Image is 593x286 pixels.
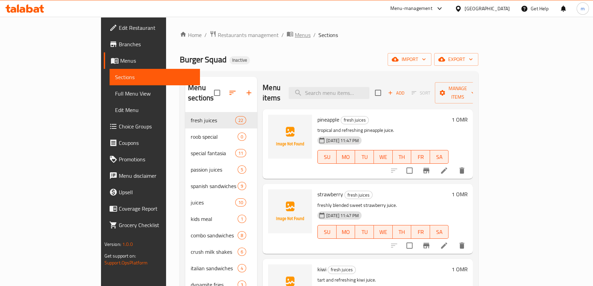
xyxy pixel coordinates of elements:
button: SA [430,150,449,164]
img: pineapple [268,115,312,159]
span: pineapple [317,114,339,125]
p: tropical and refreshing pineapple juice. [317,126,449,135]
span: fresh juices [341,116,368,124]
div: items [235,116,246,124]
a: Menus [104,52,200,69]
button: FR [411,225,430,239]
button: TU [355,150,374,164]
span: Burger Squad [180,52,227,67]
span: kids meal [191,215,238,223]
button: Add section [241,85,257,101]
a: Promotions [104,151,200,167]
div: fresh juices [341,116,369,124]
button: Manage items [435,82,481,103]
span: Promotions [119,155,194,163]
span: passion juices [191,165,238,174]
span: fresh juices [345,191,372,199]
span: strawberry [317,189,343,199]
div: Menu-management [390,4,432,13]
div: items [238,165,246,174]
div: fresh juices [328,266,356,274]
button: MO [337,225,355,239]
li: / [313,31,316,39]
button: export [434,53,478,66]
div: spanish sandwiches9 [185,178,257,194]
div: items [238,248,246,256]
div: items [238,133,246,141]
span: 22 [236,117,246,124]
div: Inactive [229,56,250,64]
div: fresh juices [191,116,235,124]
button: TU [355,225,374,239]
span: 8 [238,232,246,239]
div: special fantasia [191,149,235,157]
div: special fantasia11 [185,145,257,161]
span: FR [414,227,427,237]
span: Coverage Report [119,204,194,213]
span: Manage items [440,84,475,101]
span: Version: [104,240,121,249]
h2: Menu items [263,83,280,103]
span: export [440,55,473,64]
button: SU [317,150,337,164]
input: search [289,87,369,99]
span: Sections [115,73,194,81]
button: Branch-specific-item [418,162,434,179]
span: Get support on: [104,251,136,260]
span: Select section [371,86,385,100]
button: WE [374,225,393,239]
div: italian sandwiches4 [185,260,257,276]
span: Sort sections [224,85,241,101]
span: MO [339,152,353,162]
a: Edit menu item [440,241,448,250]
h6: 1 OMR [451,264,467,274]
a: Branches [104,36,200,52]
span: 5 [238,166,246,173]
li: / [281,31,284,39]
nav: breadcrumb [180,30,478,39]
a: Full Menu View [110,85,200,102]
h6: 1 OMR [451,115,467,124]
p: tart and refreshing kiwi juice. [317,276,449,284]
button: SU [317,225,337,239]
span: Edit Restaurant [119,24,194,32]
span: SU [320,152,334,162]
span: Restaurants management [218,31,279,39]
span: FR [414,152,427,162]
span: 11 [236,150,246,157]
div: roob special [191,133,238,141]
h2: Menu sections [188,83,214,103]
a: Sections [110,69,200,85]
span: fresh juices [328,266,355,274]
div: fresh juices22 [185,112,257,128]
span: Select to update [402,238,417,253]
button: SA [430,225,449,239]
span: TU [358,152,371,162]
a: Support.OpsPlatform [104,258,148,267]
button: FR [411,150,430,164]
span: 9 [238,183,246,189]
span: 1.0.0 [122,240,133,249]
span: combo sandwiches [191,231,238,239]
span: crush milk shakes [191,248,238,256]
a: Restaurants management [210,30,279,39]
span: [DATE] 11:47 PM [324,137,362,144]
button: TH [393,150,412,164]
span: italian sandwiches [191,264,238,272]
span: Select to update [402,163,417,178]
span: kiwi [317,264,326,274]
span: WE [377,227,390,237]
span: Menus [295,31,311,39]
div: items [238,231,246,239]
span: Edit Menu [115,106,194,114]
span: Select all sections [210,86,224,100]
a: Edit Restaurant [104,20,200,36]
span: SA [433,227,446,237]
span: Branches [119,40,194,48]
button: delete [454,162,470,179]
div: juices [191,198,235,207]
